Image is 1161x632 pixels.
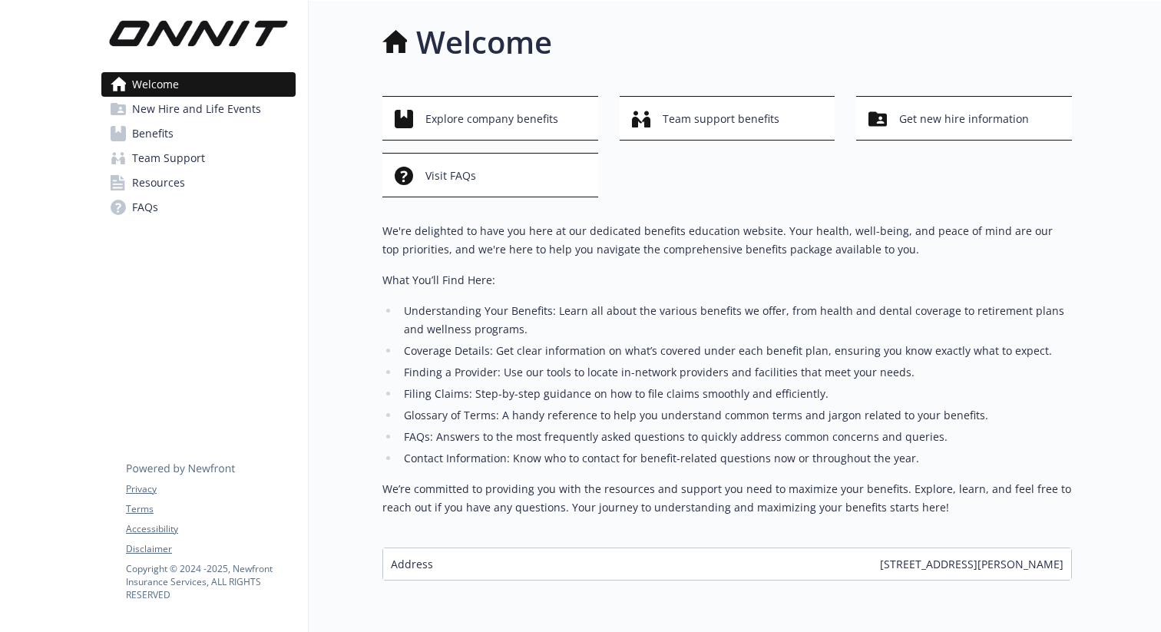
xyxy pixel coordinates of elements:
[382,153,598,197] button: Visit FAQs
[126,502,295,516] a: Terms
[391,556,433,572] span: Address
[399,363,1072,382] li: Finding a Provider: Use our tools to locate in-network providers and facilities that meet your ne...
[101,97,296,121] a: New Hire and Life Events
[880,556,1063,572] span: [STREET_ADDRESS][PERSON_NAME]
[382,222,1072,259] p: We're delighted to have you here at our dedicated benefits education website. Your health, well-b...
[899,104,1029,134] span: Get new hire information
[382,271,1072,290] p: What You’ll Find Here:
[663,104,779,134] span: Team support benefits
[399,449,1072,468] li: Contact Information: Know who to contact for benefit-related questions now or throughout the year.
[399,302,1072,339] li: Understanding Your Benefits: Learn all about the various benefits we offer, from health and denta...
[132,170,185,195] span: Resources
[101,195,296,220] a: FAQs
[126,482,295,496] a: Privacy
[425,161,476,190] span: Visit FAQs
[132,97,261,121] span: New Hire and Life Events
[101,72,296,97] a: Welcome
[856,96,1072,141] button: Get new hire information
[132,146,205,170] span: Team Support
[425,104,558,134] span: Explore company benefits
[620,96,835,141] button: Team support benefits
[382,480,1072,517] p: We’re committed to providing you with the resources and support you need to maximize your benefit...
[132,195,158,220] span: FAQs
[132,72,179,97] span: Welcome
[399,428,1072,446] li: FAQs: Answers to the most frequently asked questions to quickly address common concerns and queries.
[399,342,1072,360] li: Coverage Details: Get clear information on what’s covered under each benefit plan, ensuring you k...
[101,170,296,195] a: Resources
[126,562,295,601] p: Copyright © 2024 - 2025 , Newfront Insurance Services, ALL RIGHTS RESERVED
[399,385,1072,403] li: Filing Claims: Step-by-step guidance on how to file claims smoothly and efficiently.
[416,19,552,65] h1: Welcome
[399,406,1072,425] li: Glossary of Terms: A handy reference to help you understand common terms and jargon related to yo...
[382,96,598,141] button: Explore company benefits
[132,121,174,146] span: Benefits
[101,146,296,170] a: Team Support
[126,542,295,556] a: Disclaimer
[126,522,295,536] a: Accessibility
[101,121,296,146] a: Benefits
